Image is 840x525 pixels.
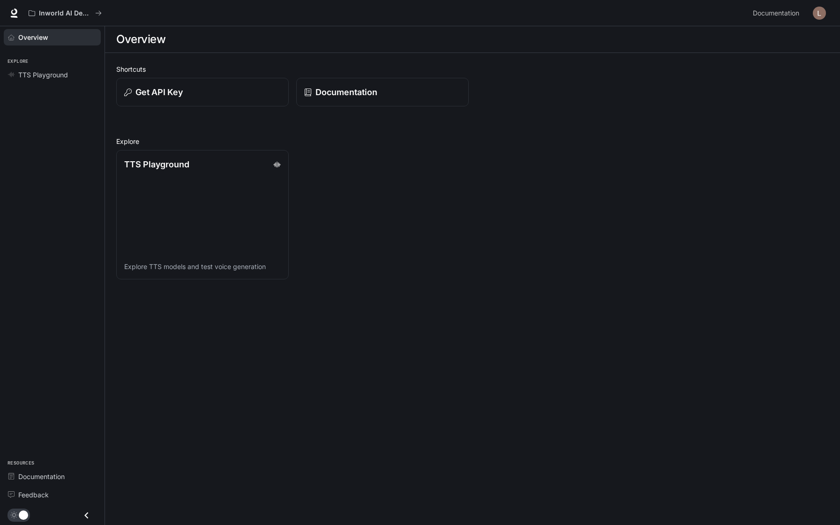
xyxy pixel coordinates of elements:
[18,490,49,500] span: Feedback
[315,86,377,98] p: Documentation
[76,506,97,525] button: Close drawer
[18,472,65,481] span: Documentation
[4,67,101,83] a: TTS Playground
[753,7,799,19] span: Documentation
[39,9,91,17] p: Inworld AI Demos
[135,86,183,98] p: Get API Key
[116,30,165,49] h1: Overview
[124,158,189,171] p: TTS Playground
[4,468,101,485] a: Documentation
[810,4,829,22] button: User avatar
[24,4,106,22] button: All workspaces
[116,150,289,279] a: TTS PlaygroundExplore TTS models and test voice generation
[116,136,829,146] h2: Explore
[19,510,28,520] span: Dark mode toggle
[124,262,281,271] p: Explore TTS models and test voice generation
[4,29,101,45] a: Overview
[18,70,68,80] span: TTS Playground
[116,64,829,74] h2: Shortcuts
[116,78,289,106] button: Get API Key
[296,78,469,106] a: Documentation
[749,4,806,22] a: Documentation
[4,487,101,503] a: Feedback
[813,7,826,20] img: User avatar
[18,32,48,42] span: Overview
